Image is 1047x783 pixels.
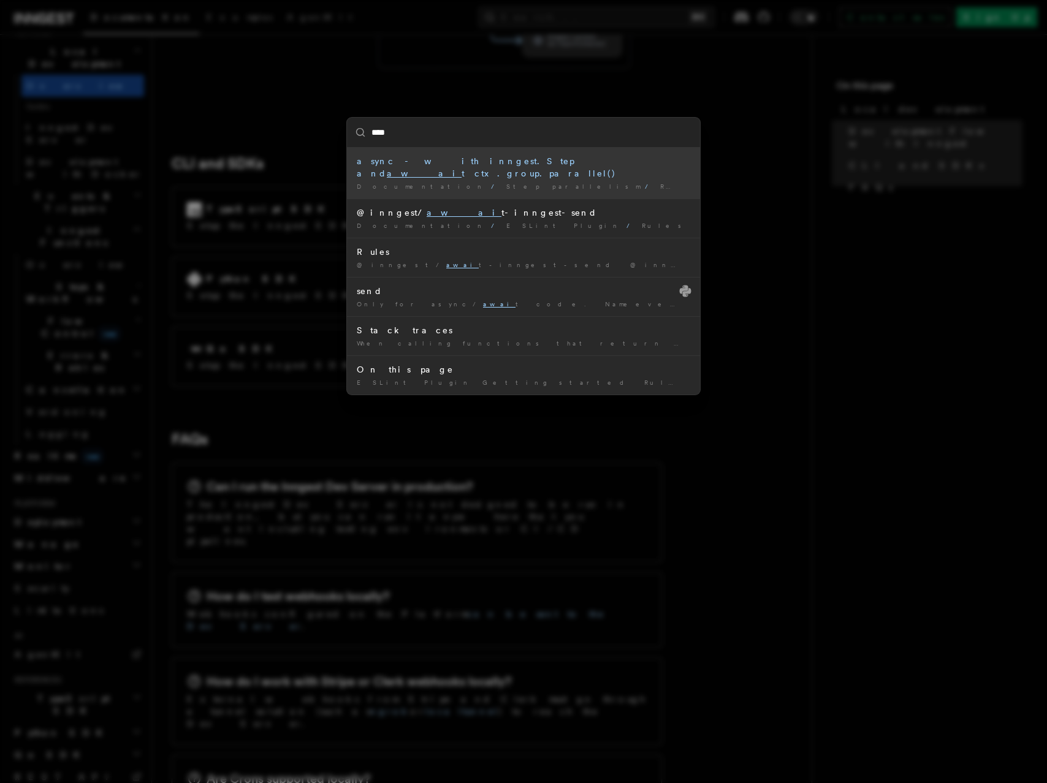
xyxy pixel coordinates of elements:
span: Documentation [357,222,486,229]
span: / [626,222,637,229]
span: / [491,222,501,229]
div: Rules [357,246,690,258]
div: send [357,285,690,297]
span: Documentation [357,183,486,190]
div: Stack traces [357,324,690,336]
div: @inngest/ t-inngest-send [357,206,690,219]
div: On this page [357,363,690,376]
div: async - with inngest.Step and t ctx.group.parallel() [357,155,690,180]
mark: awai [483,300,516,308]
div: Only for async/ t code. NameeventsTypeEvent | list[Event … [357,300,690,309]
span: Running steps in parallel [660,183,879,190]
mark: awai [387,168,462,178]
mark: awai [446,261,479,268]
span: Step parallelism [506,183,640,190]
div: ESLint Plugin Getting started Rules @inngest/ t-inngest-send … [357,378,690,387]
span: Rules [642,222,688,229]
div: When calling functions that return Promises, t the Promise to … [357,339,690,348]
span: ESLint Plugin [506,222,622,229]
mark: awai [427,208,501,217]
div: @inngest/ t-inngest-send @inngest/no-nested-steps @inngest … [357,260,690,270]
span: / [491,183,501,190]
span: / [645,183,655,190]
